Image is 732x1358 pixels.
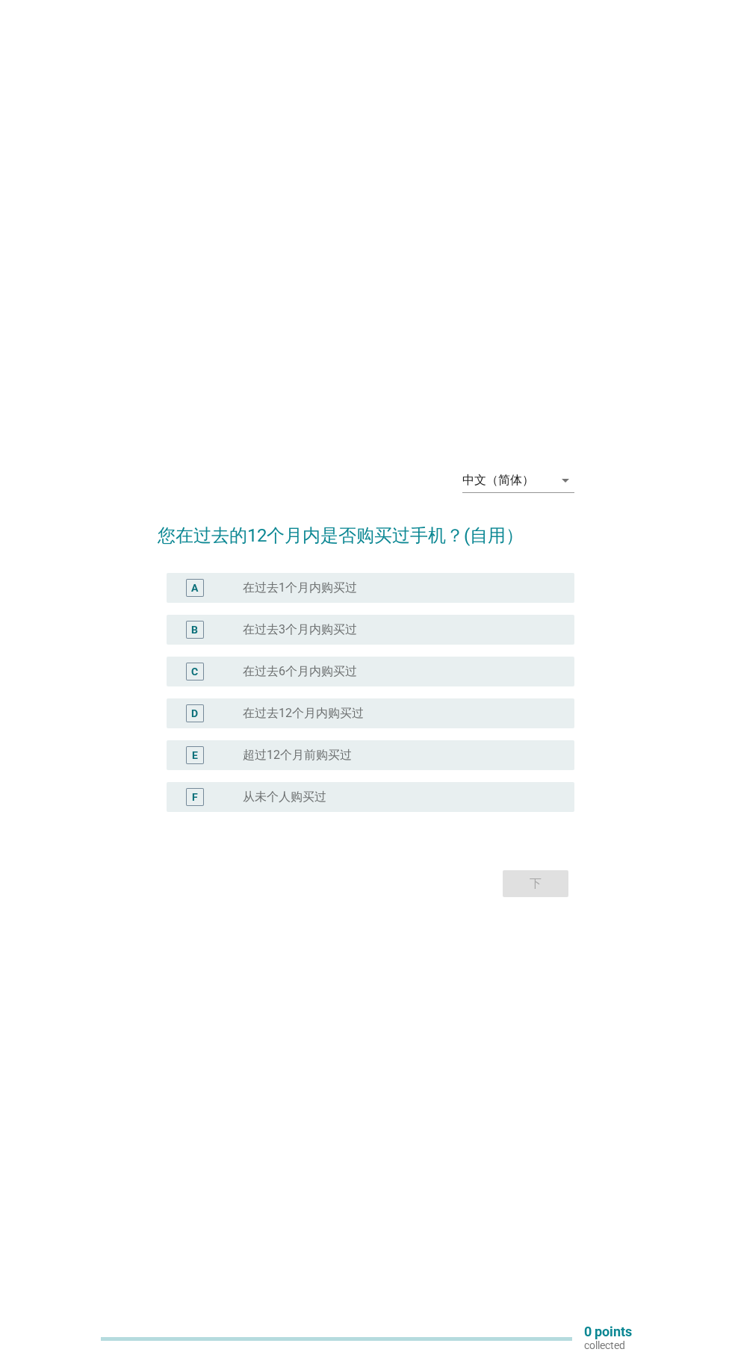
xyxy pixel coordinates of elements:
[191,580,198,596] div: A
[191,706,198,722] div: D
[462,474,534,487] div: 中文（简体）
[192,748,198,763] div: E
[243,790,326,804] label: 从未个人购买过
[243,748,352,763] label: 超过12个月前购买过
[243,622,357,637] label: 在过去3个月内购买过
[243,706,364,721] label: 在过去12个月内购买过
[191,622,198,638] div: B
[191,664,198,680] div: C
[192,790,198,805] div: F
[556,471,574,489] i: arrow_drop_down
[158,507,574,549] h2: 您在过去的12个月内是否购买过手机？(自用）
[584,1339,632,1352] p: collected
[584,1325,632,1339] p: 0 points
[243,664,357,679] label: 在过去6个月内购买过
[243,580,357,595] label: 在过去1个月内购买过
